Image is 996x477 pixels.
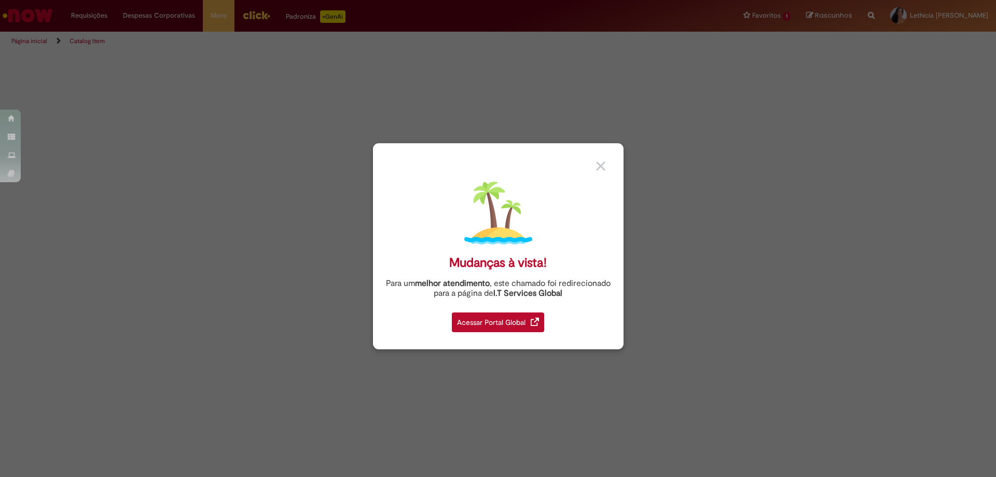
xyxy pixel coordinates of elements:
div: Para um , este chamado foi redirecionado para a página de [381,279,616,298]
a: Acessar Portal Global [452,307,544,332]
div: Acessar Portal Global [452,312,544,332]
img: redirect_link.png [531,318,539,326]
div: Mudanças à vista! [449,255,547,270]
a: I.T Services Global [493,282,562,298]
strong: melhor atendimento [415,278,490,289]
img: island.png [464,179,532,247]
img: close_button_grey.png [596,161,605,171]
